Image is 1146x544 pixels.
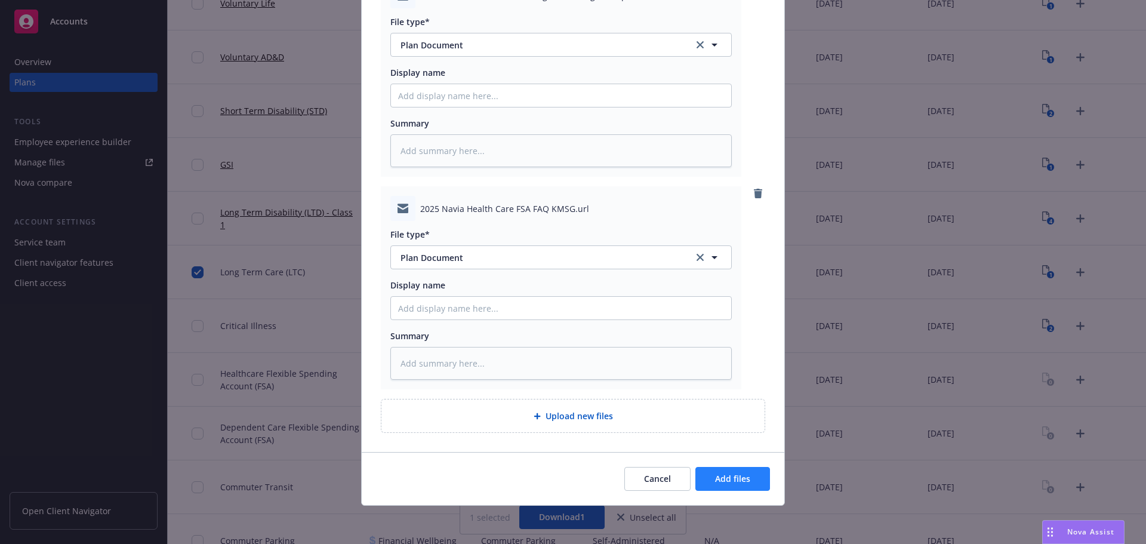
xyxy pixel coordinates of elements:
button: Add files [695,467,770,491]
span: File type* [390,16,430,27]
span: Upload new files [546,410,613,422]
span: Display name [390,279,445,291]
span: Plan Document [401,39,677,51]
span: Add files [715,473,750,484]
a: clear selection [693,38,707,52]
button: Plan Documentclear selection [390,33,732,57]
button: Cancel [624,467,691,491]
a: clear selection [693,250,707,265]
div: Drag to move [1043,521,1058,543]
span: Plan Document [401,251,677,264]
span: 2025 Navia Health Care FSA FAQ KMSG.url [420,202,589,215]
span: Summary [390,118,429,129]
a: remove [751,186,765,201]
span: Nova Assist [1067,527,1114,537]
button: Plan Documentclear selection [390,245,732,269]
div: Upload new files [381,399,765,433]
span: Display name [390,67,445,78]
button: Nova Assist [1042,520,1125,544]
input: Add display name here... [391,297,731,319]
span: Cancel [644,473,671,484]
span: File type* [390,229,430,240]
input: Add display name here... [391,84,731,107]
span: Summary [390,330,429,342]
